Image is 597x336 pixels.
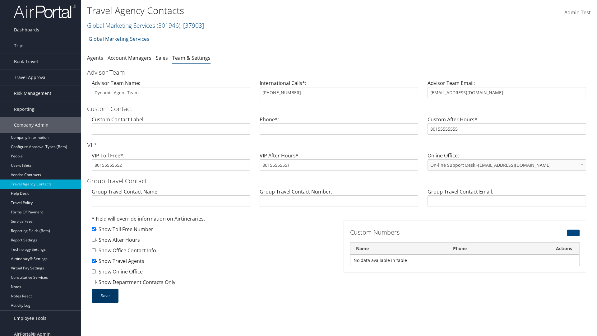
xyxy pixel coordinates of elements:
[423,79,591,103] div: Advisor Team Email:
[92,226,334,236] div: - Show Toll Free Number
[87,68,591,77] h3: Advisor Team
[447,243,549,255] th: Phone: activate to sort column ascending
[87,79,255,103] div: Advisor Team Name:
[564,3,591,22] a: Admin Test
[350,255,579,266] td: No data available in table
[92,236,334,247] div: - Show After Hours
[14,86,51,101] span: Risk Management
[549,243,579,255] th: Actions: activate to sort column ascending
[87,116,255,140] div: Custom Contact Label:
[92,247,334,257] div: - Show Office Contact Info
[350,243,447,255] th: Name: activate to sort column descending
[172,54,211,61] a: Team & Settings
[157,21,180,30] span: ( 301946 )
[14,310,46,326] span: Employee Tools
[255,188,423,212] div: Group Travel Contact Number:
[87,21,204,30] a: Global Marketing Services
[14,117,49,133] span: Company Admin
[255,79,423,103] div: International Calls*:
[108,54,151,61] a: Account Managers
[14,4,76,19] img: airportal-logo.png
[87,105,591,113] h3: Custom Contact
[87,152,255,176] div: VIP Toll Free*:
[255,116,423,140] div: Phone*:
[180,21,204,30] span: , [ 37903 ]
[255,152,423,176] div: VIP After Hours*:
[92,268,334,278] div: - Show Online Office
[87,141,591,149] h3: VIP
[14,54,38,69] span: Book Travel
[423,188,591,212] div: Group Travel Contact Email:
[87,54,103,61] a: Agents
[156,54,168,61] a: Sales
[89,33,149,45] a: Global Marketing Services
[14,22,39,38] span: Dashboards
[423,152,591,176] div: Online Office:
[87,4,423,17] h1: Travel Agency Contacts
[92,278,334,289] div: - Show Department Contacts Only
[92,215,334,226] div: * Field will override information on Airtineraries.
[14,70,47,85] span: Travel Approval
[423,116,591,140] div: Custom After Hours*:
[92,289,118,303] button: Save
[564,9,591,16] span: Admin Test
[92,257,334,268] div: - Show Travel Agents
[87,188,255,212] div: Group Travel Contact Name:
[14,38,25,54] span: Trips
[87,177,591,185] h3: Group Travel Contact
[14,101,35,117] span: Reporting
[350,228,502,237] h3: Custom Numbers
